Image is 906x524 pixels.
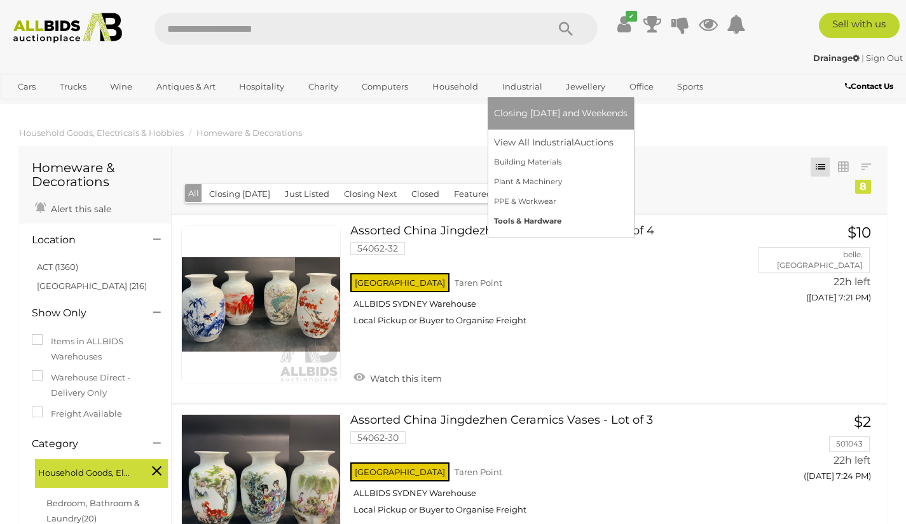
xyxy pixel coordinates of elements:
[615,13,634,36] a: ✔
[32,234,134,246] h4: Location
[819,13,900,38] a: Sell with us
[37,262,78,272] a: ACT (1360)
[404,184,447,204] button: Closed
[360,225,758,336] a: Assorted China Jingdezhen Ceramics Vases - Lot of 4 54062-32 [GEOGRAPHIC_DATA] Taren Point ALLBID...
[37,281,147,291] a: [GEOGRAPHIC_DATA] (216)
[854,413,871,431] span: $2
[845,81,893,91] b: Contact Us
[845,79,896,93] a: Contact Us
[202,184,278,204] button: Closing [DATE]
[424,76,486,97] a: Household
[813,53,860,63] strong: Drainage
[32,370,158,400] label: Warehouse Direct - Delivery Only
[669,76,711,97] a: Sports
[148,76,224,97] a: Antiques & Art
[848,224,871,241] span: $10
[10,76,44,97] a: Cars
[350,368,445,387] a: Watch this item
[866,53,903,63] a: Sign Out
[32,161,158,189] h1: Homeware & Decorations
[861,53,864,63] span: |
[32,334,158,364] label: Items in ALLBIDS Warehouses
[367,373,442,384] span: Watch this item
[81,513,97,523] span: (20)
[855,180,871,194] div: 8
[32,406,122,421] label: Freight Available
[7,13,128,43] img: Allbids.com.au
[558,76,614,97] a: Jewellery
[46,498,140,523] a: Bedroom, Bathroom & Laundry(20)
[277,184,337,204] button: Just Listed
[185,184,202,203] button: All
[10,97,116,118] a: [GEOGRAPHIC_DATA]
[534,13,598,44] button: Search
[336,184,404,204] button: Closing Next
[621,76,662,97] a: Office
[48,203,111,215] span: Alert this sale
[626,11,637,22] i: ✔
[446,184,500,204] button: Featured
[32,438,134,450] h4: Category
[51,76,95,97] a: Trucks
[813,53,861,63] a: Drainage
[778,225,875,310] a: $10 belle.[GEOGRAPHIC_DATA] 22h left ([DATE] 7:21 PM)
[19,128,184,138] a: Household Goods, Electricals & Hobbies
[102,76,141,97] a: Wine
[494,76,551,97] a: Industrial
[32,198,114,217] a: Alert this sale
[778,414,875,488] a: $2 501043 22h left ([DATE] 7:24 PM)
[32,307,134,319] h4: Show Only
[300,76,347,97] a: Charity
[196,128,302,138] a: Homeware & Decorations
[38,462,134,480] span: Household Goods, Electricals & Hobbies
[231,76,292,97] a: Hospitality
[353,76,416,97] a: Computers
[758,247,870,273] li: belle.[GEOGRAPHIC_DATA]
